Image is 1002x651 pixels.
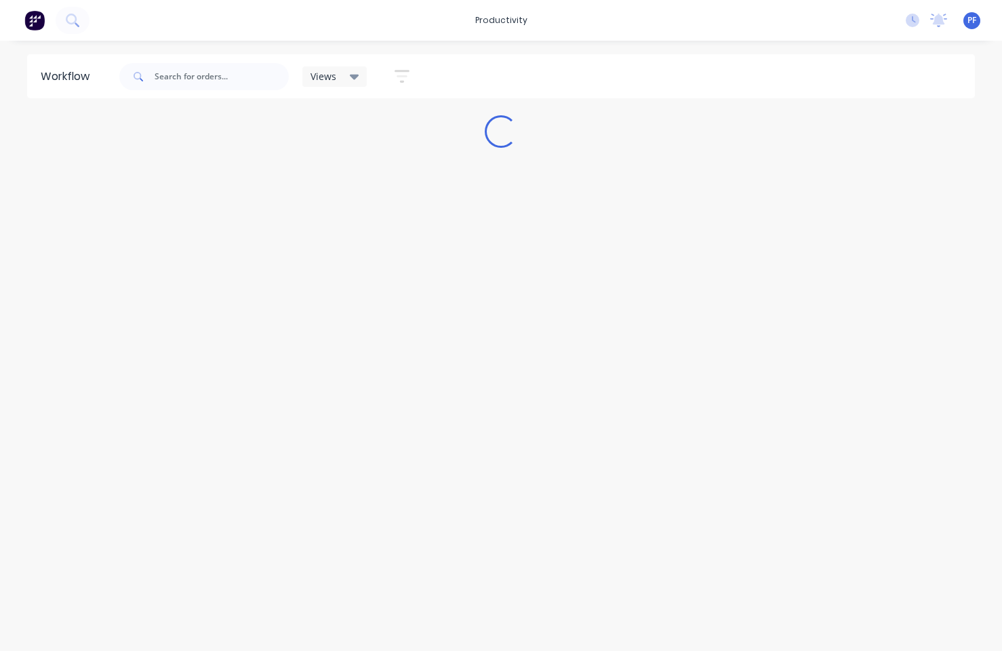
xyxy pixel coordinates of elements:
[310,69,336,83] span: Views
[24,10,45,31] img: Factory
[155,63,289,90] input: Search for orders...
[468,10,534,31] div: productivity
[41,68,96,85] div: Workflow
[967,14,976,26] span: PF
